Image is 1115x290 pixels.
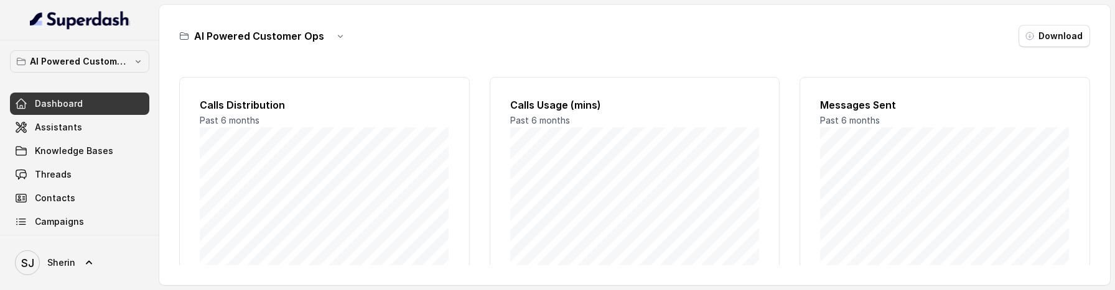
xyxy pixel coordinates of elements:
span: Past 6 months [200,115,259,125]
span: Dashboard [35,97,83,110]
a: Pipelines [10,234,149,256]
span: Past 6 months [820,115,880,125]
span: Sherin [47,256,75,269]
a: Assistants [10,116,149,138]
a: Campaigns [10,211,149,233]
h2: Calls Distribution [200,97,449,112]
text: SJ [21,256,34,270]
span: Assistants [35,121,82,134]
span: Threads [35,168,72,181]
img: light.svg [30,10,130,30]
a: Threads [10,163,149,186]
h3: AI Powered Customer Ops [194,29,324,43]
a: Sherin [10,245,149,280]
a: Contacts [10,187,149,209]
h2: Messages Sent [820,97,1070,112]
h2: Calls Usage (mins) [510,97,760,112]
button: Download [1019,25,1090,47]
a: Dashboard [10,93,149,115]
span: Campaigns [35,215,84,228]
span: Contacts [35,192,75,204]
button: AI Powered Customer Ops [10,50,149,73]
a: Knowledge Bases [10,140,149,162]
span: Past 6 months [510,115,570,125]
p: AI Powered Customer Ops [30,54,129,69]
span: Knowledge Bases [35,145,113,157]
